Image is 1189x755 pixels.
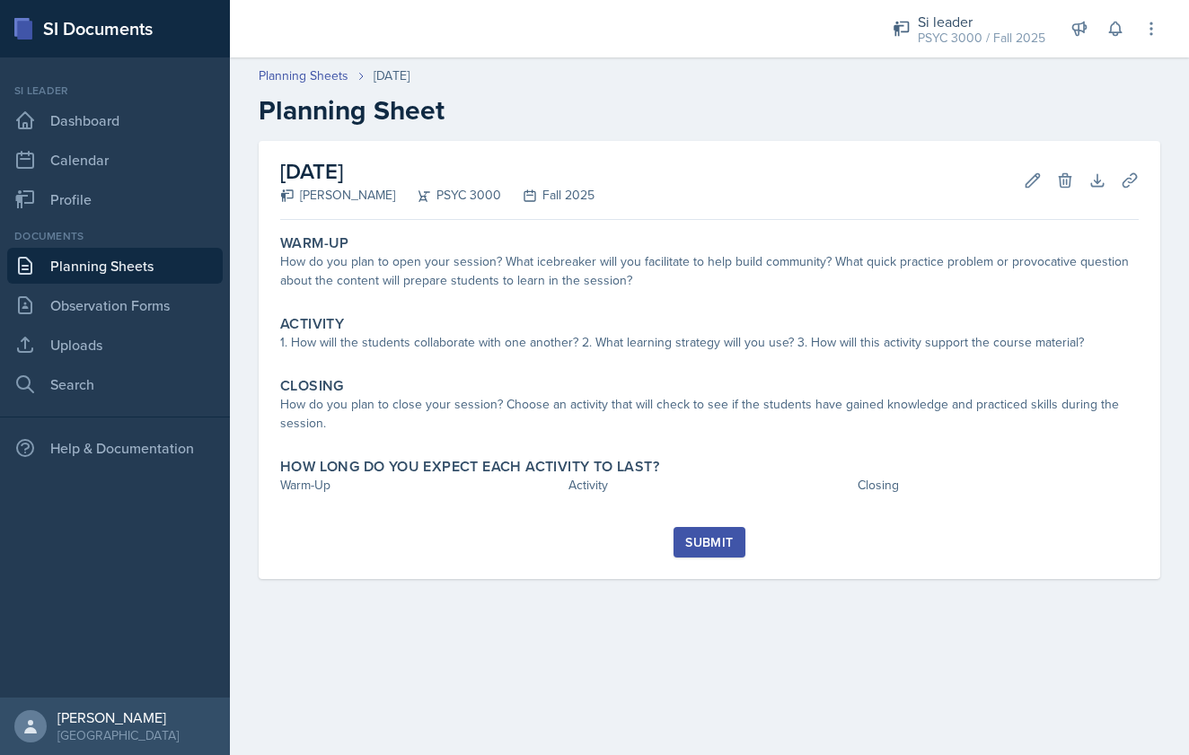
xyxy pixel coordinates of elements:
[280,377,344,395] label: Closing
[280,155,594,188] h2: [DATE]
[280,476,561,495] div: Warm-Up
[858,476,1139,495] div: Closing
[7,430,223,466] div: Help & Documentation
[395,186,501,205] div: PSYC 3000
[57,726,179,744] div: [GEOGRAPHIC_DATA]
[280,458,659,476] label: How long do you expect each activity to last?
[7,102,223,138] a: Dashboard
[57,708,179,726] div: [PERSON_NAME]
[280,252,1139,290] div: How do you plan to open your session? What icebreaker will you facilitate to help build community...
[374,66,410,85] div: [DATE]
[918,29,1045,48] div: PSYC 3000 / Fall 2025
[259,94,1160,127] h2: Planning Sheet
[7,287,223,323] a: Observation Forms
[280,315,344,333] label: Activity
[280,234,349,252] label: Warm-Up
[918,11,1045,32] div: Si leader
[280,395,1139,433] div: How do you plan to close your session? Choose an activity that will check to see if the students ...
[7,181,223,217] a: Profile
[568,476,850,495] div: Activity
[685,535,733,549] div: Submit
[280,333,1139,352] div: 1. How will the students collaborate with one another? 2. What learning strategy will you use? 3....
[7,248,223,284] a: Planning Sheets
[7,83,223,99] div: Si leader
[7,366,223,402] a: Search
[280,186,395,205] div: [PERSON_NAME]
[674,527,744,557] button: Submit
[7,228,223,244] div: Documents
[259,66,348,85] a: Planning Sheets
[7,142,223,178] a: Calendar
[501,186,594,205] div: Fall 2025
[7,327,223,363] a: Uploads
